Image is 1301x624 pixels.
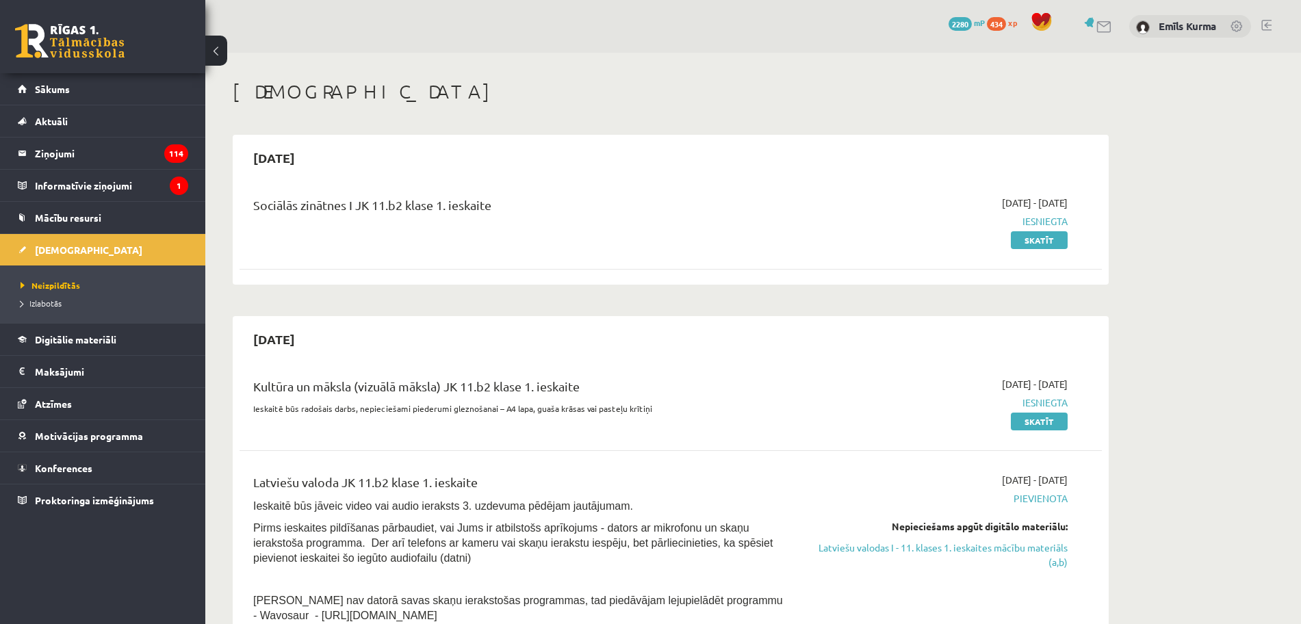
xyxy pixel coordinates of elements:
a: Maksājumi [18,356,188,387]
a: Mācību resursi [18,202,188,233]
a: Emīls Kurma [1159,19,1216,33]
a: Skatīt [1011,231,1068,249]
div: Sociālās zinātnes I JK 11.b2 klase 1. ieskaite [253,196,789,221]
i: 114 [164,144,188,163]
a: Sākums [18,73,188,105]
a: Latviešu valodas I - 11. klases 1. ieskaites mācību materiāls (a,b) [810,541,1068,569]
a: Ziņojumi114 [18,138,188,169]
a: 434 xp [987,17,1024,28]
span: Pievienota [810,491,1068,506]
span: [PERSON_NAME] nav datorā savas skaņu ierakstošas programmas, tad piedāvājam lejupielādēt programm... [253,595,783,621]
div: Latviešu valoda JK 11.b2 klase 1. ieskaite [253,473,789,498]
h2: [DATE] [240,142,309,174]
span: xp [1008,17,1017,28]
a: [DEMOGRAPHIC_DATA] [18,234,188,265]
span: [DATE] - [DATE] [1002,473,1068,487]
span: Iesniegta [810,395,1068,410]
span: Proktoringa izmēģinājums [35,494,154,506]
span: Motivācijas programma [35,430,143,442]
legend: Ziņojumi [35,138,188,169]
span: Neizpildītās [21,280,80,291]
a: Digitālie materiāli [18,324,188,355]
a: 2280 mP [949,17,985,28]
p: Ieskaitē būs radošais darbs, nepieciešami piederumi gleznošanai – A4 lapa, guaša krāsas vai paste... [253,402,789,415]
span: Sākums [35,83,70,95]
h1: [DEMOGRAPHIC_DATA] [233,80,1109,103]
a: Motivācijas programma [18,420,188,452]
span: 434 [987,17,1006,31]
span: Aktuāli [35,115,68,127]
div: Nepieciešams apgūt digitālo materiālu: [810,519,1068,534]
a: Aktuāli [18,105,188,137]
span: Pirms ieskaites pildīšanas pārbaudiet, vai Jums ir atbilstošs aprīkojums - dators ar mikrofonu un... [253,522,773,564]
span: [DATE] - [DATE] [1002,377,1068,391]
span: Iesniegta [810,214,1068,229]
img: Emīls Kurma [1136,21,1150,34]
span: Digitālie materiāli [35,333,116,346]
a: Neizpildītās [21,279,192,291]
span: Izlabotās [21,298,62,309]
a: Informatīvie ziņojumi1 [18,170,188,201]
i: 1 [170,177,188,195]
div: Kultūra un māksla (vizuālā māksla) JK 11.b2 klase 1. ieskaite [253,377,789,402]
span: Ieskaitē būs jāveic video vai audio ieraksts 3. uzdevuma pēdējam jautājumam. [253,500,633,512]
span: mP [974,17,985,28]
span: [DATE] - [DATE] [1002,196,1068,210]
legend: Maksājumi [35,356,188,387]
a: Atzīmes [18,388,188,419]
span: Konferences [35,462,92,474]
span: 2280 [949,17,972,31]
legend: Informatīvie ziņojumi [35,170,188,201]
span: Mācību resursi [35,211,101,224]
a: Rīgas 1. Tālmācības vidusskola [15,24,125,58]
span: Atzīmes [35,398,72,410]
a: Konferences [18,452,188,484]
a: Izlabotās [21,297,192,309]
a: Skatīt [1011,413,1068,430]
a: Proktoringa izmēģinājums [18,484,188,516]
span: [DEMOGRAPHIC_DATA] [35,244,142,256]
h2: [DATE] [240,323,309,355]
